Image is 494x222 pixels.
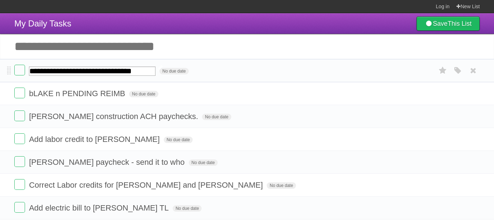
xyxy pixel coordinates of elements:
span: [PERSON_NAME] paycheck - send it to who [29,158,186,167]
span: [PERSON_NAME] construction ACH paychecks. [29,112,200,121]
span: No due date [267,182,296,189]
span: No due date [202,114,231,120]
b: This List [448,20,471,27]
label: Done [14,65,25,75]
label: Done [14,156,25,167]
a: SaveThis List [416,16,480,31]
label: Done [14,179,25,190]
span: No due date [159,68,188,74]
span: Add labor credit to [PERSON_NAME] [29,135,162,144]
label: Done [14,133,25,144]
span: No due date [173,205,202,212]
label: Done [14,202,25,213]
span: No due date [129,91,158,97]
span: No due date [189,159,218,166]
label: Star task [436,65,450,77]
span: Add electric bill to [PERSON_NAME] TL [29,203,171,212]
span: My Daily Tasks [14,19,71,28]
span: No due date [164,137,193,143]
label: Done [14,88,25,98]
label: Done [14,110,25,121]
span: Correct Labor credits for [PERSON_NAME] and [PERSON_NAME] [29,181,265,189]
span: bLAKE n PENDING REIMB [29,89,127,98]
